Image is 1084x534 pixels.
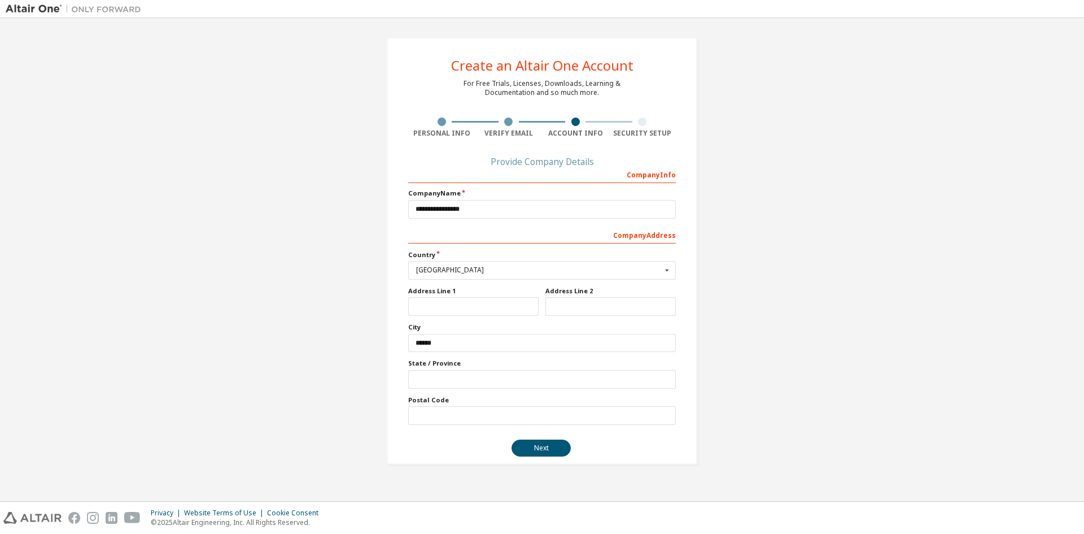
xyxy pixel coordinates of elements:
div: Company Info [408,165,676,183]
button: Next [512,440,571,457]
div: [GEOGRAPHIC_DATA] [416,267,662,273]
div: Provide Company Details [408,158,676,165]
label: Address Line 2 [545,286,676,296]
div: Privacy [151,509,184,518]
label: Company Name [408,189,676,198]
img: linkedin.svg [106,512,117,524]
div: Personal Info [408,129,475,138]
div: Company Address [408,225,676,244]
label: Country [408,250,676,259]
div: Security Setup [609,129,676,138]
label: State / Province [408,359,676,368]
div: Website Terms of Use [184,509,267,518]
label: Address Line 1 [408,286,539,296]
div: Verify Email [475,129,543,138]
p: © 2025 Altair Engineering, Inc. All Rights Reserved. [151,518,325,527]
label: City [408,323,676,332]
img: facebook.svg [68,512,80,524]
div: Account Info [542,129,609,138]
label: Postal Code [408,396,676,405]
img: altair_logo.svg [3,512,62,524]
div: Cookie Consent [267,509,325,518]
img: Altair One [6,3,147,15]
div: Create an Altair One Account [451,59,633,72]
div: For Free Trials, Licenses, Downloads, Learning & Documentation and so much more. [464,79,620,97]
img: instagram.svg [87,512,99,524]
img: youtube.svg [124,512,141,524]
